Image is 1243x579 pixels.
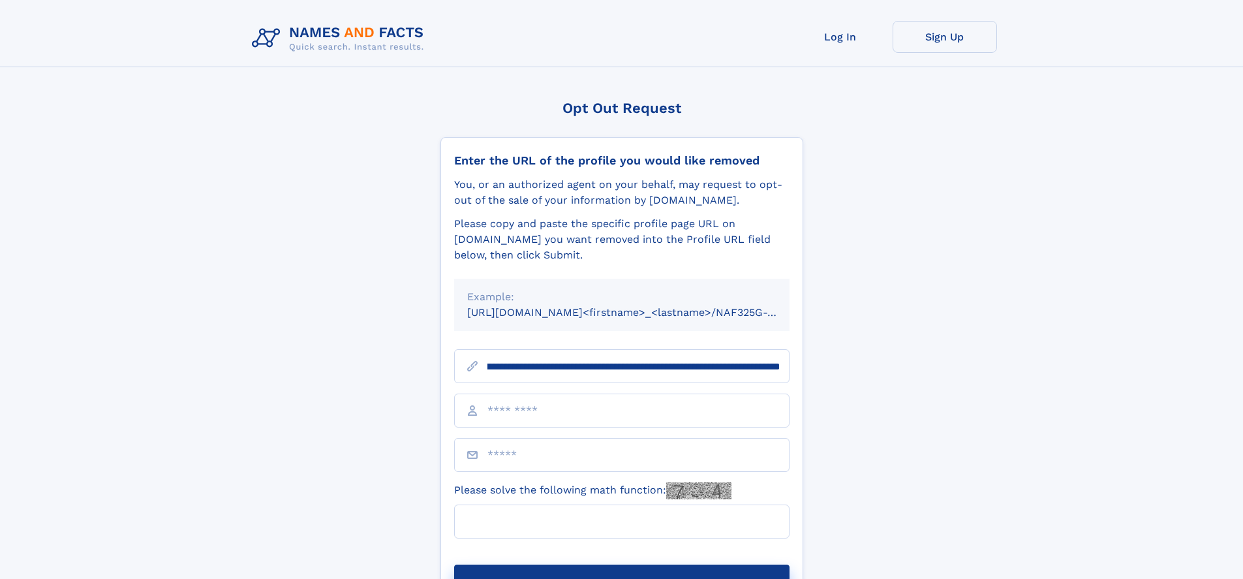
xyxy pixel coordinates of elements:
[247,21,435,56] img: Logo Names and Facts
[454,153,790,168] div: Enter the URL of the profile you would like removed
[467,289,776,305] div: Example:
[893,21,997,53] a: Sign Up
[788,21,893,53] a: Log In
[454,482,731,499] label: Please solve the following math function:
[440,100,803,116] div: Opt Out Request
[454,216,790,263] div: Please copy and paste the specific profile page URL on [DOMAIN_NAME] you want removed into the Pr...
[454,177,790,208] div: You, or an authorized agent on your behalf, may request to opt-out of the sale of your informatio...
[467,306,814,319] small: [URL][DOMAIN_NAME]<firstname>_<lastname>/NAF325G-xxxxxxxx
